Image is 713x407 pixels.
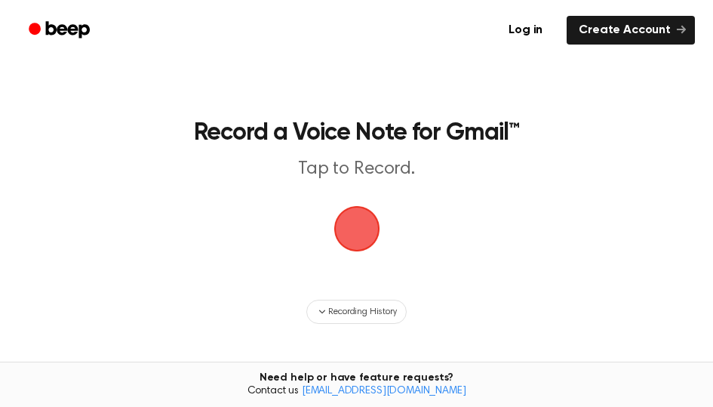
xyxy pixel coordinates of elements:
[567,16,695,45] a: Create Account
[163,121,550,145] h1: Record a Voice Note for Gmail™
[306,300,406,324] button: Recording History
[9,385,704,399] span: Contact us
[328,305,396,319] span: Recording History
[302,386,466,396] a: [EMAIL_ADDRESS][DOMAIN_NAME]
[493,13,558,48] a: Log in
[163,157,550,182] p: Tap to Record.
[334,206,380,251] img: Beep Logo
[18,16,103,45] a: Beep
